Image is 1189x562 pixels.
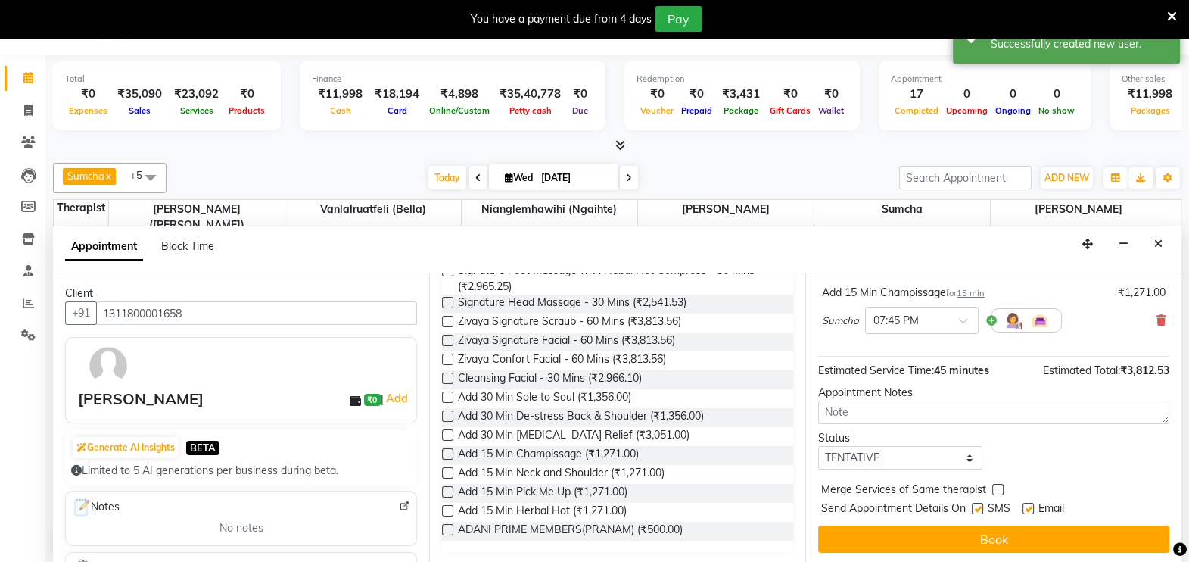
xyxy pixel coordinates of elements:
span: No notes [219,520,263,536]
span: 45 minutes [934,364,989,377]
div: You have a payment due from 4 days [471,11,652,27]
div: ₹0 [65,86,111,103]
span: Products [225,105,269,116]
span: Cash [326,105,355,116]
a: x [104,170,111,182]
span: Cleansing Facial - 30 Mins (₹2,966.10) [458,370,642,389]
span: Add 15 Min Pick Me Up (₹1,271.00) [458,484,627,503]
div: ₹18,194 [369,86,425,103]
span: Ongoing [991,105,1035,116]
span: Completed [891,105,942,116]
span: Add 15 Min Neck and Shoulder (₹1,271.00) [458,465,665,484]
div: Limited to 5 AI generations per business during beta. [71,463,411,479]
span: Sumcha [67,170,104,182]
span: Add 30 Min [MEDICAL_DATA] Relief (₹3,051.00) [458,427,689,446]
div: Therapist [54,200,108,216]
span: [PERSON_NAME] [991,200,1167,219]
span: Send Appointment Details On [821,501,966,520]
div: Successfully created new user. [991,36,1169,52]
span: SMS [988,501,1010,520]
span: Signature Foot Massage with Hebal Hot Compress - 30 Mins (₹2,965.25) [458,263,781,295]
div: ₹35,40,778 [493,86,567,103]
span: Email [1038,501,1064,520]
button: +91 [65,301,97,325]
a: Add [384,389,410,407]
div: Status [818,430,982,446]
div: Appointment [891,73,1079,86]
span: Add 15 Min Champissage (₹1,271.00) [458,446,639,465]
input: Search Appointment [899,166,1032,189]
span: Online/Custom [425,105,493,116]
span: Add 30 Min De-stress Back & Shoulder (₹1,356.00) [458,408,704,427]
div: ₹11,998 [312,86,369,103]
button: Book [818,526,1169,553]
button: Generate AI Insights [73,437,179,458]
span: ADD NEW [1044,172,1089,183]
div: 0 [1035,86,1079,103]
div: Appointment Notes [818,385,1169,401]
span: Merge Services of Same therapist [821,482,986,501]
span: Wallet [814,105,848,116]
span: ₹3,812.53 [1120,364,1169,377]
span: Zivaya Signature Facial - 60 Mins (₹3,813.56) [458,333,675,351]
div: Redemption [637,73,848,86]
span: ADANI PRIME MEMBERS(PRANAM) (₹500.00) [458,522,683,541]
span: [PERSON_NAME] [638,200,814,219]
span: [PERSON_NAME] ([PERSON_NAME]) [109,200,285,235]
small: for [946,288,985,298]
span: Add 15 Min Herbal Hot (₹1,271.00) [458,503,627,522]
span: ₹0 [364,394,380,406]
div: ₹0 [814,86,848,103]
span: Package [720,105,762,116]
div: ₹0 [766,86,814,103]
div: ₹1,271.00 [1118,285,1166,301]
span: Due [568,105,592,116]
span: BETA [186,441,219,455]
img: Interior.png [1031,311,1049,329]
span: Prepaid [677,105,716,116]
span: Voucher [637,105,677,116]
span: Block Time [161,239,214,253]
span: Upcoming [942,105,991,116]
img: Hairdresser.png [1004,311,1022,329]
span: Gift Cards [766,105,814,116]
input: Search by Name/Mobile/Email/Code [96,301,417,325]
div: Client [65,286,417,301]
span: Sumcha [822,314,859,329]
div: ₹4,898 [425,86,493,103]
span: Vanlalruatfeli (Bella) [285,200,461,219]
span: +5 [130,169,154,181]
span: Estimated Total: [1043,364,1120,377]
span: 15 min [957,288,985,298]
div: ₹0 [677,86,716,103]
span: | [381,389,410,407]
span: Card [384,105,411,116]
div: 0 [942,86,991,103]
span: Sales [125,105,154,116]
span: Packages [1127,105,1174,116]
button: Pay [655,6,702,32]
div: ₹3,431 [716,86,766,103]
div: Finance [312,73,593,86]
span: Petty cash [506,105,556,116]
div: 17 [891,86,942,103]
div: [PERSON_NAME] [78,388,204,411]
span: Zivaya Signature Scraub - 60 Mins (₹3,813.56) [458,314,681,333]
button: ADD NEW [1041,167,1093,189]
span: Today [428,166,466,189]
div: ₹0 [225,86,269,103]
div: 0 [991,86,1035,103]
div: ₹11,998 [1122,86,1178,103]
div: ₹0 [637,86,677,103]
span: Add 30 Min Sole to Soul (₹1,356.00) [458,389,631,408]
span: Signature Head Massage - 30 Mins (₹2,541.53) [458,295,686,314]
span: Zivaya Confort Facial - 60 Mins (₹3,813.56) [458,351,666,370]
div: Add 15 Min Champissage [822,285,985,301]
input: 2025-09-03 [537,167,612,189]
img: avatar [86,344,130,388]
button: Close [1147,233,1169,256]
span: Estimated Service Time: [818,364,934,377]
span: Appointment [65,233,143,261]
div: Total [65,73,269,86]
div: ₹23,092 [168,86,225,103]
